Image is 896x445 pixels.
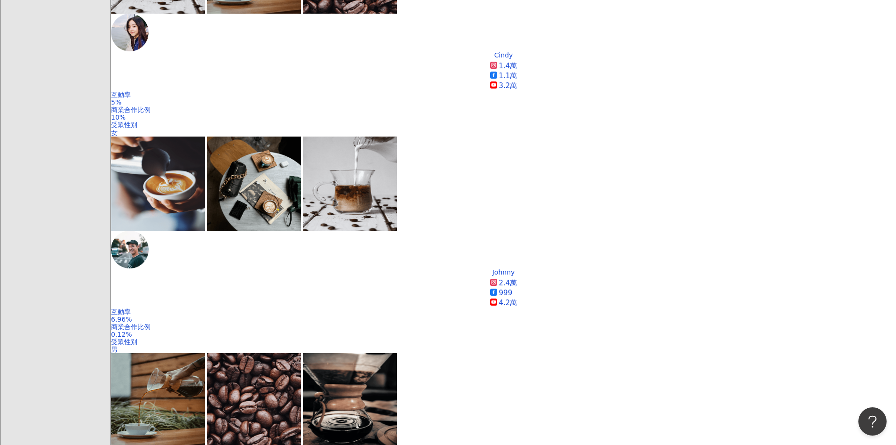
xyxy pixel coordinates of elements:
div: 3.2萬 [499,81,517,91]
div: 0.12% [111,331,896,338]
div: 受眾性別 [111,338,896,346]
div: 互動率 [111,308,896,316]
img: KOL Avatar [111,231,149,268]
a: KOL Avatar [111,231,896,268]
div: 6.96% [111,316,896,323]
div: 1.4萬 [499,61,517,71]
div: 受眾性別 [111,121,896,129]
div: 2.4萬 [499,278,517,288]
div: 商業合作比例 [111,323,896,331]
div: 商業合作比例 [111,106,896,113]
div: 999 [499,288,513,298]
div: 4.2萬 [499,298,517,308]
img: post-image [303,137,397,231]
div: 5% [111,98,896,106]
div: 女 [111,129,896,137]
div: Johnny [492,268,515,276]
iframe: Help Scout Beacon - Open [858,407,887,436]
img: post-image [111,137,205,231]
div: Cindy [494,51,513,59]
img: post-image [207,137,301,231]
a: Johnny2.4萬9994.2萬互動率6.96%商業合作比例0.12%受眾性別男 [111,268,896,354]
div: 10% [111,113,896,121]
div: 1.1萬 [499,71,517,81]
div: 男 [111,346,896,353]
div: 互動率 [111,91,896,98]
a: Cindy1.4萬1.1萬3.2萬互動率5%商業合作比例10%受眾性別女 [111,51,896,137]
img: KOL Avatar [111,14,149,51]
a: KOL Avatar [111,14,896,51]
